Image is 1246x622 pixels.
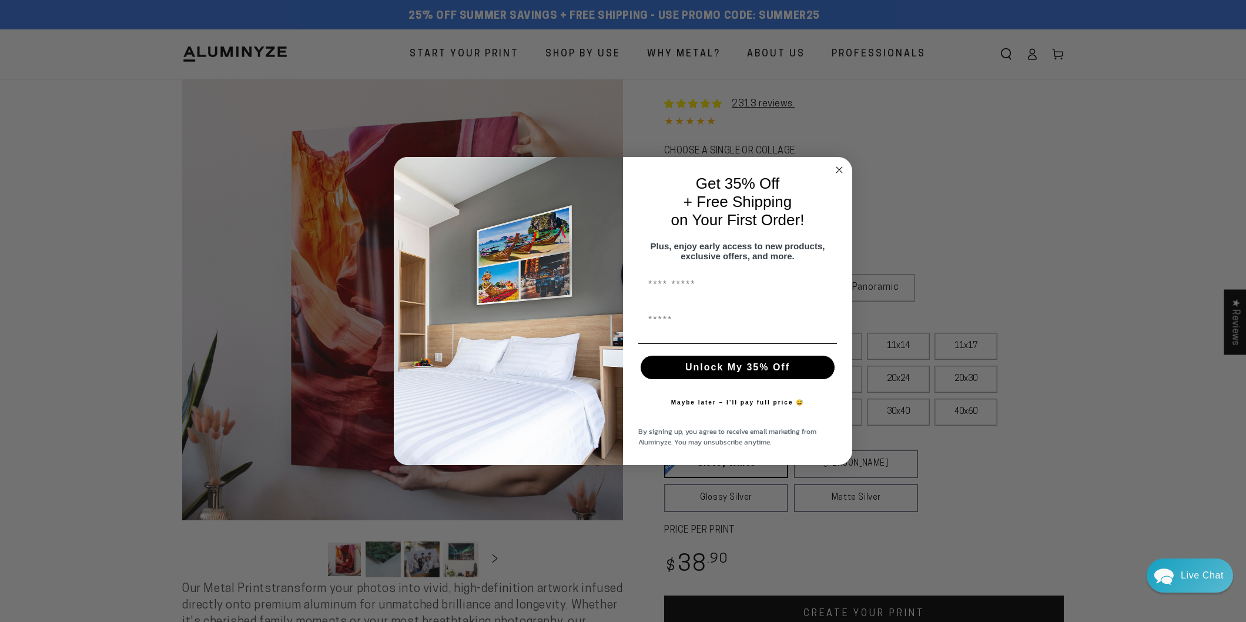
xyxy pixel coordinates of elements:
button: Unlock My 35% Off [641,356,835,379]
div: Contact Us Directly [1181,559,1224,593]
button: Close dialog [832,163,846,177]
span: + Free Shipping [684,193,792,210]
span: By signing up, you agree to receive email marketing from Aluminyze. You may unsubscribe anytime. [638,426,816,447]
button: Maybe later – I’ll pay full price 😅 [665,391,810,414]
img: 728e4f65-7e6c-44e2-b7d1-0292a396982f.jpeg [394,157,623,465]
span: on Your First Order! [671,211,805,229]
span: Get 35% Off [696,175,780,192]
span: Plus, enjoy early access to new products, exclusive offers, and more. [651,241,825,261]
img: underline [638,343,837,344]
div: Chat widget toggle [1147,559,1233,593]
